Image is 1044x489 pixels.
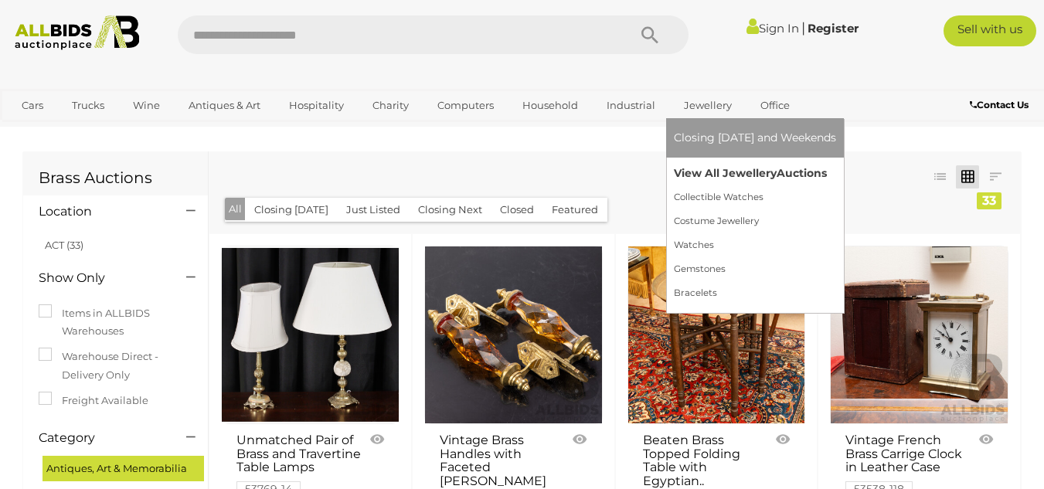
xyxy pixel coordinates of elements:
[970,99,1029,110] b: Contact Us
[39,304,192,341] label: Items in ALLBIDS Warehouses
[674,93,742,118] a: Jewellery
[43,456,204,481] div: Antiques, Art & Memorabilia
[225,198,246,220] button: All
[45,239,83,251] a: ACT (33)
[427,93,504,118] a: Computers
[627,246,806,424] a: Beaten Brass Topped Folding Table with Egyptian Imagery
[362,93,419,118] a: Charity
[424,246,603,424] a: Vintage Brass Handles with Faceted Amber Glass
[39,169,192,186] h1: Brass Auctions
[801,19,805,36] span: |
[8,15,147,50] img: Allbids.com.au
[512,93,588,118] a: Household
[611,15,689,54] button: Search
[12,118,63,144] a: Sports
[39,271,163,285] h4: Show Only
[123,93,170,118] a: Wine
[830,246,1008,424] a: Vintage French Brass Carrige Clock in Leather Case
[221,246,400,424] a: Unmatched Pair of Brass and Travertine Table Lamps
[12,93,53,118] a: Cars
[39,205,163,219] h4: Location
[337,198,410,222] button: Just Listed
[39,348,192,384] label: Warehouse Direct - Delivery Only
[970,97,1032,114] a: Contact Us
[491,198,543,222] button: Closed
[279,93,354,118] a: Hospitality
[409,198,491,222] button: Closing Next
[39,431,163,445] h4: Category
[808,21,859,36] a: Register
[179,93,270,118] a: Antiques & Art
[746,21,799,36] a: Sign In
[72,118,202,144] a: [GEOGRAPHIC_DATA]
[977,192,1001,209] div: 33
[542,198,607,222] button: Featured
[944,15,1036,46] a: Sell with us
[245,198,338,222] button: Closing [DATE]
[62,93,114,118] a: Trucks
[39,392,148,409] label: Freight Available
[750,93,800,118] a: Office
[597,93,665,118] a: Industrial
